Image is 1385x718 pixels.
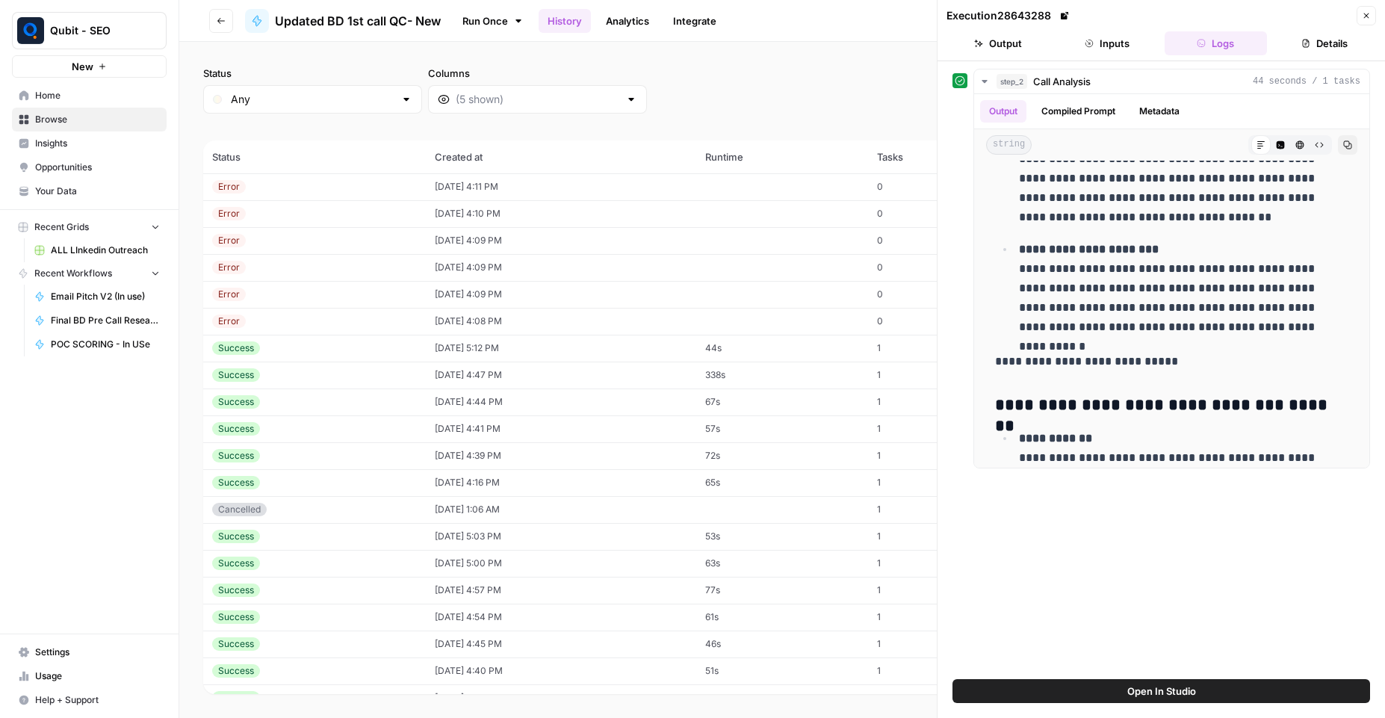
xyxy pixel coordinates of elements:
td: 1 [868,577,1003,604]
input: Any [231,92,394,107]
button: Recent Workflows [12,262,167,285]
td: 53s [696,523,868,550]
td: [DATE] 4:11 PM [426,173,696,200]
td: [DATE] 4:34 PM [426,684,696,711]
td: 1 [868,415,1003,442]
button: Help + Support [12,688,167,712]
span: Call Analysis [1033,74,1091,89]
span: Insights [35,137,160,150]
td: [DATE] 4:08 PM [426,308,696,335]
td: [DATE] 4:09 PM [426,254,696,281]
div: Success [212,530,260,543]
td: 1 [868,684,1003,711]
a: Final BD Pre Call Research Report for Hubspot [28,309,167,332]
td: [DATE] 5:12 PM [426,335,696,362]
span: Recent Grids [34,220,89,234]
td: [DATE] 4:10 PM [426,200,696,227]
div: Error [212,261,246,274]
div: Error [212,180,246,194]
td: 44s [696,335,868,362]
span: Help + Support [35,693,160,707]
td: 1 [868,550,1003,577]
td: 1 [868,523,1003,550]
label: Columns [428,66,647,81]
div: Error [212,207,246,220]
span: POC SCORING - In USe [51,338,160,351]
button: Compiled Prompt [1032,100,1124,123]
div: Cancelled [212,503,267,516]
span: Opportunities [35,161,160,174]
th: Tasks [868,140,1003,173]
a: Your Data [12,179,167,203]
button: New [12,55,167,78]
td: [DATE] 4:54 PM [426,604,696,631]
div: Success [212,584,260,597]
td: 0 [868,227,1003,254]
div: Error [212,315,246,328]
td: 63s [696,550,868,577]
td: 1 [868,389,1003,415]
a: Updated BD 1st call QC- New [245,9,441,33]
td: 44s [696,684,868,711]
th: Created at [426,140,696,173]
td: 1 [868,335,1003,362]
span: (1418 records) [203,114,1361,140]
td: [DATE] 4:45 PM [426,631,696,657]
img: Qubit - SEO Logo [17,17,44,44]
button: Recent Grids [12,216,167,238]
span: string [986,135,1032,155]
td: [DATE] 1:06 AM [426,496,696,523]
td: 51s [696,657,868,684]
span: Settings [35,646,160,659]
div: Error [212,234,246,247]
button: Logs [1165,31,1268,55]
td: 77s [696,577,868,604]
td: [DATE] 4:39 PM [426,442,696,469]
div: Error [212,288,246,301]
a: Integrate [664,9,725,33]
a: ALL LInkedin Outreach [28,238,167,262]
span: 44 seconds / 1 tasks [1253,75,1360,88]
td: [DATE] 4:09 PM [426,227,696,254]
a: Insights [12,131,167,155]
div: Success [212,449,260,462]
td: 61s [696,604,868,631]
th: Status [203,140,426,173]
th: Runtime [696,140,868,173]
td: [DATE] 4:40 PM [426,657,696,684]
a: Run Once [453,8,533,34]
td: 0 [868,173,1003,200]
td: 1 [868,469,1003,496]
span: Home [35,89,160,102]
span: Recent Workflows [34,267,112,280]
span: Email Pitch V2 (In use) [51,290,160,303]
a: Analytics [597,9,658,33]
td: [DATE] 4:44 PM [426,389,696,415]
td: [DATE] 5:03 PM [426,523,696,550]
button: Open In Studio [952,679,1370,703]
a: Settings [12,640,167,664]
div: Success [212,557,260,570]
td: 1 [868,442,1003,469]
td: 1 [868,657,1003,684]
span: step_2 [997,74,1027,89]
span: Open In Studio [1127,684,1196,699]
td: 46s [696,631,868,657]
td: 57s [696,415,868,442]
div: Success [212,637,260,651]
td: 1 [868,631,1003,657]
a: Browse [12,108,167,131]
div: Execution 28643288 [946,8,1072,23]
span: Updated BD 1st call QC- New [275,12,441,30]
a: Email Pitch V2 (In use) [28,285,167,309]
label: Status [203,66,422,81]
td: 67s [696,389,868,415]
td: 0 [868,200,1003,227]
input: (5 shown) [456,92,619,107]
td: 338s [696,362,868,389]
a: Home [12,84,167,108]
div: Success [212,341,260,355]
span: Final BD Pre Call Research Report for Hubspot [51,314,160,327]
td: [DATE] 4:47 PM [426,362,696,389]
td: 0 [868,308,1003,335]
